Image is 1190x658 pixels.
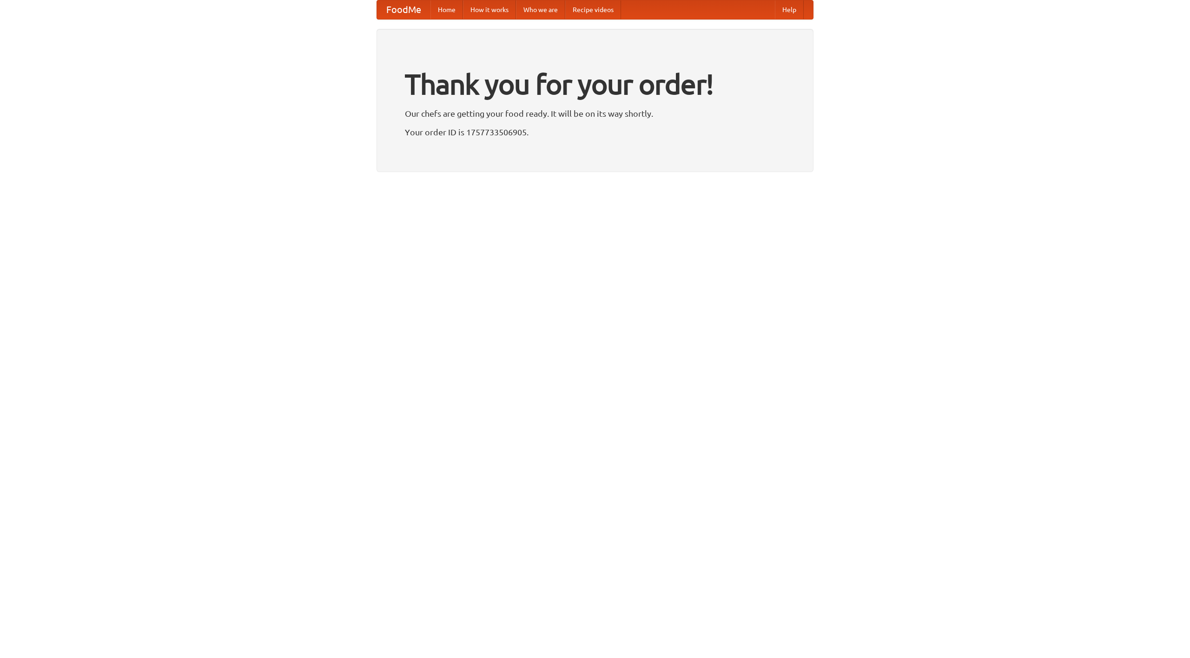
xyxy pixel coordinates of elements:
a: Recipe videos [565,0,621,19]
p: Our chefs are getting your food ready. It will be on its way shortly. [405,106,785,120]
a: Help [775,0,804,19]
a: Home [430,0,463,19]
h1: Thank you for your order! [405,62,785,106]
a: FoodMe [377,0,430,19]
p: Your order ID is 1757733506905. [405,125,785,139]
a: Who we are [516,0,565,19]
a: How it works [463,0,516,19]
